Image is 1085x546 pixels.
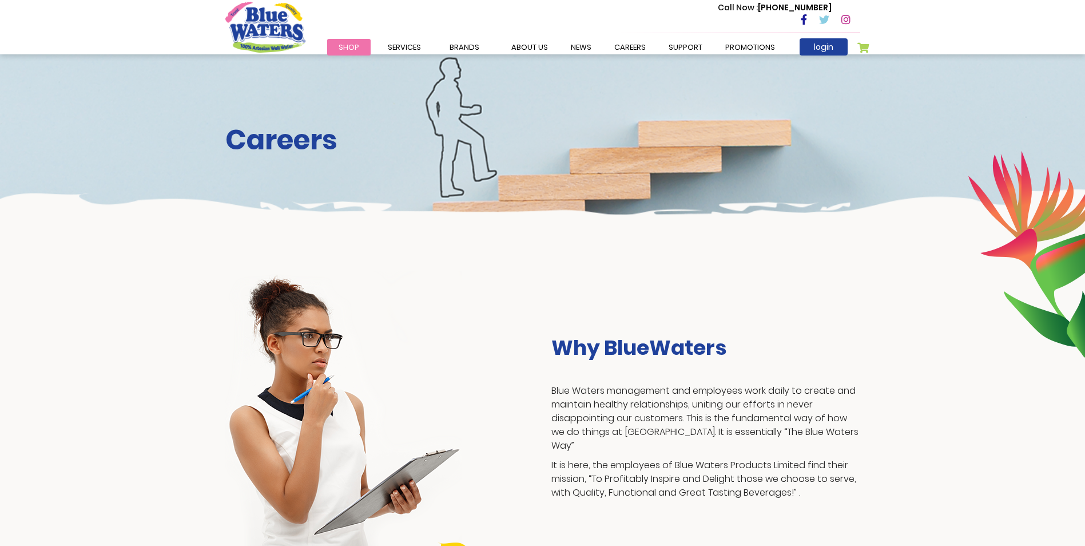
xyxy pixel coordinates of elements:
a: Promotions [714,39,786,56]
img: career-intro-leaves.png [968,151,1085,358]
p: Blue Waters management and employees work daily to create and maintain healthy relationships, uni... [551,384,860,453]
p: [PHONE_NUMBER] [718,2,832,14]
a: News [559,39,603,56]
span: Services [388,42,421,53]
p: It is here, the employees of Blue Waters Products Limited find their mission, “To Profitably Insp... [551,458,860,500]
span: Call Now : [718,2,758,13]
a: about us [500,39,559,56]
a: careers [603,39,657,56]
span: Shop [339,42,359,53]
a: support [657,39,714,56]
span: Brands [450,42,479,53]
a: store logo [225,2,305,52]
a: login [800,38,848,56]
h3: Why BlueWaters [551,335,860,360]
h2: Careers [225,124,860,157]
